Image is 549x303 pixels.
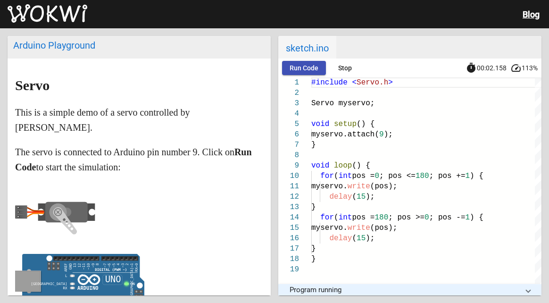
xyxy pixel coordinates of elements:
[278,181,299,192] div: 11
[334,120,357,128] span: setup
[334,161,352,170] span: loop
[352,78,357,87] span: <
[278,192,299,202] div: 12
[429,213,466,222] span: ; pos -=
[311,255,316,263] span: }
[466,172,470,180] span: 1
[278,129,299,140] div: 6
[329,234,352,243] span: delay
[311,161,329,170] span: void
[357,193,366,201] span: 15
[357,234,366,243] span: 15
[278,171,299,181] div: 10
[348,182,370,191] span: write
[13,40,265,51] div: Arduino Playground
[334,213,339,222] span: (
[388,78,393,87] span: >
[329,193,352,201] span: delay
[429,172,466,180] span: ; pos +=
[388,213,424,222] span: ; pos >=
[470,172,483,180] span: ) {
[311,130,379,139] span: myservo.attach(
[330,61,360,75] button: Stop
[278,223,299,233] div: 15
[311,120,329,128] span: void
[278,254,299,264] div: 18
[374,213,388,222] span: 180
[311,99,374,108] span: Servo myservo;
[311,224,348,232] span: myservo.
[278,140,299,150] div: 7
[470,213,483,222] span: ) {
[352,234,357,243] span: (
[278,264,299,275] div: 19
[278,88,299,98] div: 2
[366,234,374,243] span: );
[338,64,352,72] span: Stop
[523,9,540,19] a: Blog
[477,64,507,72] span: 00:02.158
[15,147,252,172] strong: Run Code
[370,182,398,191] span: (pos);
[311,78,348,87] span: #include
[352,172,374,180] span: pos =
[278,36,336,59] span: sketch.ino
[278,160,299,171] div: 9
[379,172,416,180] span: ; pos <=
[8,4,87,23] img: Wokwi
[384,130,393,139] span: );
[278,284,541,295] mat-expansion-panel-header: Program running
[339,213,352,222] span: int
[416,172,429,180] span: 180
[320,172,334,180] span: for
[379,130,384,139] span: 9
[311,244,316,253] span: }
[278,150,299,160] div: 8
[348,224,370,232] span: write
[466,213,470,222] span: 1
[278,202,299,212] div: 13
[278,119,299,129] div: 5
[374,172,379,180] span: 0
[311,182,348,191] span: myservo.
[311,141,316,149] span: }
[339,172,352,180] span: int
[278,77,299,88] div: 1
[278,212,299,223] div: 14
[282,61,326,75] button: Run Code
[278,109,299,119] div: 4
[15,144,263,175] p: The servo is connected to Arduino pin number 9. Click on to start the simulation:
[334,172,339,180] span: (
[424,213,429,222] span: 0
[522,65,541,71] span: 113%
[15,78,263,93] h1: Servo
[352,193,357,201] span: (
[370,224,398,232] span: (pos);
[311,203,316,211] span: }
[290,286,519,294] mat-panel-title: Program running
[278,244,299,254] div: 17
[466,62,477,74] mat-icon: timer
[510,62,522,74] mat-icon: speed
[352,213,374,222] span: pos =
[357,78,388,87] span: Servo.h
[352,161,370,170] span: () {
[15,105,263,135] p: This is a simple demo of a servo controlled by [PERSON_NAME].
[278,98,299,109] div: 3
[290,64,318,72] span: Run Code
[366,193,374,201] span: );
[357,120,374,128] span: () {
[278,233,299,244] div: 16
[320,213,334,222] span: for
